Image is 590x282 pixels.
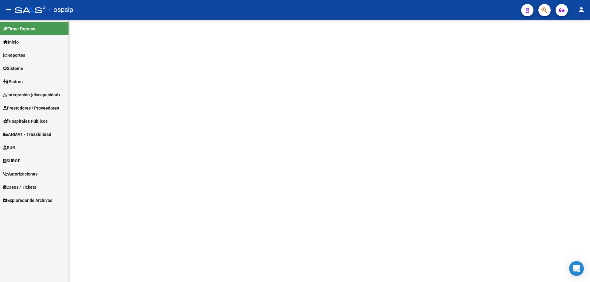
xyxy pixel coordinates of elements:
span: Padrón [3,78,23,85]
span: Hospitales Públicos [3,118,48,125]
span: SUR [3,144,15,151]
span: Prestadores / Proveedores [3,105,59,111]
span: Sistema [3,65,23,72]
span: - ospsip [49,3,73,17]
span: Integración (discapacidad) [3,91,60,98]
span: Casos / Tickets [3,184,36,191]
span: Inicio [3,39,19,45]
span: ANMAT - Trazabilidad [3,131,51,138]
span: Reportes [3,52,25,59]
span: Explorador de Archivos [3,197,52,204]
span: Autorizaciones [3,171,37,177]
span: SURGE [3,157,20,164]
span: Firma Express [3,25,35,32]
mat-icon: person [578,6,585,13]
mat-icon: menu [5,6,12,13]
div: Open Intercom Messenger [569,261,584,276]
